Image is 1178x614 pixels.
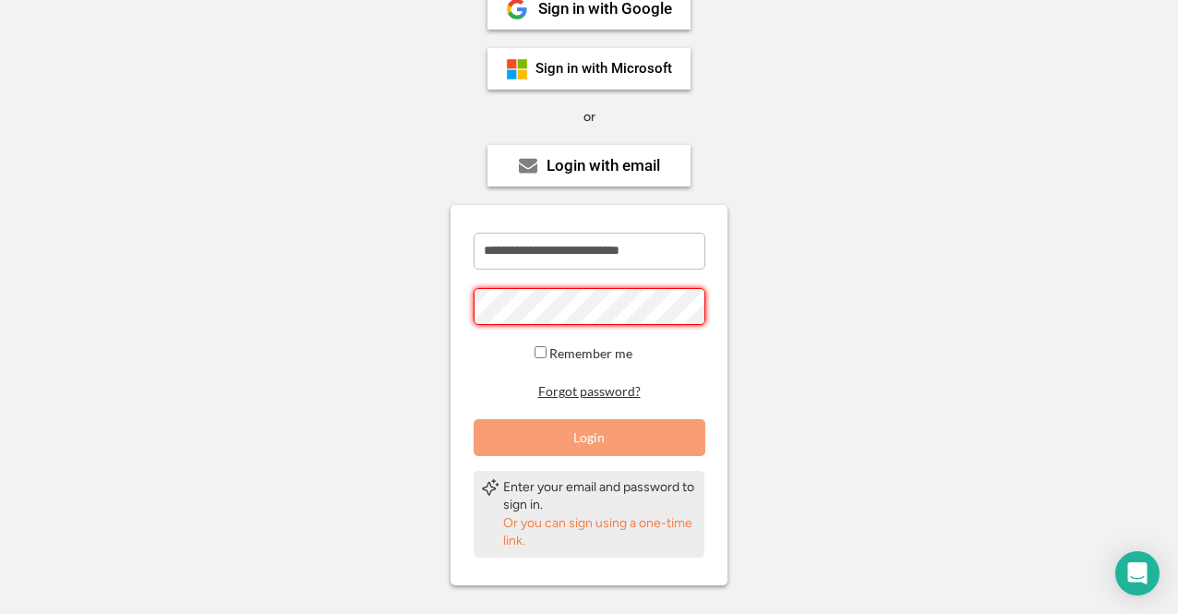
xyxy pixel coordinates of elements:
[538,1,672,17] div: Sign in with Google
[474,419,705,456] button: Login
[503,514,697,550] div: Or you can sign using a one-time link.
[549,345,632,361] label: Remember me
[506,58,528,80] img: ms-symbollockup_mssymbol_19.png
[1115,551,1160,596] div: Open Intercom Messenger
[535,62,672,76] div: Sign in with Microsoft
[583,108,595,126] div: or
[503,478,697,514] div: Enter your email and password to sign in.
[535,383,643,401] button: Forgot password?
[547,158,660,174] div: Login with email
